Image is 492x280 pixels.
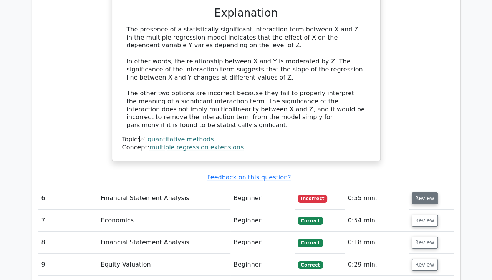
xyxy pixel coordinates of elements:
button: Review [412,215,438,227]
td: 8 [38,232,98,253]
a: multiple regression extensions [149,144,244,151]
td: Beginner [230,210,295,232]
td: 0:29 min. [345,254,409,276]
td: 0:18 min. [345,232,409,253]
button: Review [412,259,438,271]
button: Review [412,192,438,204]
button: Review [412,237,438,249]
td: Equity Valuation [98,254,230,276]
span: Correct [298,217,323,225]
td: 6 [38,187,98,209]
span: Correct [298,239,323,247]
td: Financial Statement Analysis [98,232,230,253]
td: Beginner [230,254,295,276]
td: Beginner [230,187,295,209]
div: The presence of a statistically significant interaction term between X and Z in the multiple regr... [127,26,366,129]
div: Topic: [122,136,370,144]
td: 9 [38,254,98,276]
td: 7 [38,210,98,232]
td: Beginner [230,232,295,253]
h3: Explanation [127,7,366,20]
span: Correct [298,261,323,269]
div: Concept: [122,144,370,152]
a: Feedback on this question? [207,174,291,181]
span: Incorrect [298,195,327,202]
a: quantitative methods [147,136,214,143]
td: Economics [98,210,230,232]
td: 0:55 min. [345,187,409,209]
td: 0:54 min. [345,210,409,232]
td: Financial Statement Analysis [98,187,230,209]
